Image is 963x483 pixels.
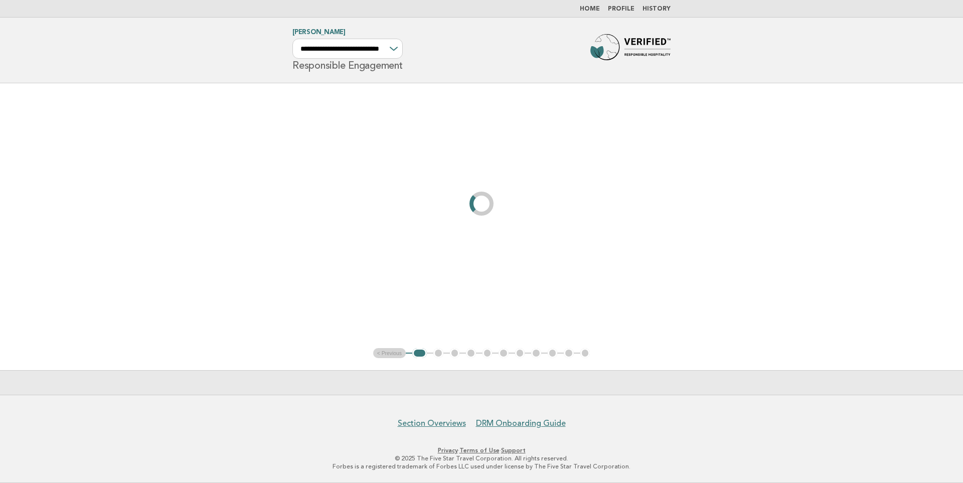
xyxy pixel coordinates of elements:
a: [PERSON_NAME] [292,29,346,36]
p: Forbes is a registered trademark of Forbes LLC used under license by The Five Star Travel Corpora... [175,462,788,470]
a: Support [501,447,526,454]
a: History [643,6,671,12]
img: Forbes Travel Guide [590,34,671,66]
a: Terms of Use [459,447,500,454]
p: © 2025 The Five Star Travel Corporation. All rights reserved. [175,454,788,462]
h1: Responsible Engagement [292,30,403,71]
a: Home [580,6,600,12]
a: Privacy [438,447,458,454]
p: · · [175,446,788,454]
a: Section Overviews [398,418,466,428]
a: Profile [608,6,634,12]
a: DRM Onboarding Guide [476,418,566,428]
